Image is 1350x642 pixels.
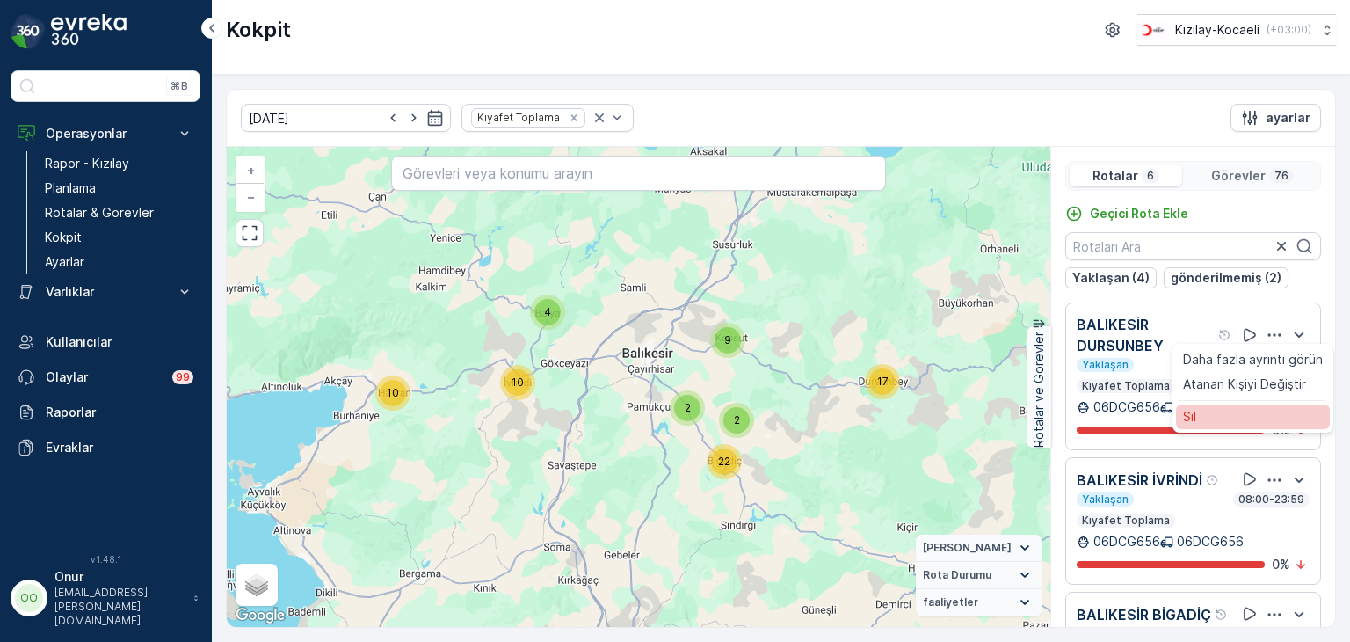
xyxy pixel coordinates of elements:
[45,204,154,222] p: Rotalar & Görevler
[241,104,451,132] input: dd/mm/yyyy
[719,403,754,438] div: 2
[11,325,200,360] a: Kullanıcılar
[11,568,200,628] button: OOOnur[EMAIL_ADDRESS][PERSON_NAME][DOMAIN_NAME]
[865,364,900,399] div: 17
[1137,20,1168,40] img: k%C4%B1z%C4%B1lay_0jL9uU1.png
[710,323,745,358] div: 9
[38,225,200,250] a: Kokpit
[375,376,410,411] div: 10
[564,111,584,125] div: Remove Kıyafet Toplama
[237,565,276,604] a: Layers
[1030,332,1048,448] p: Rotalar ve Görevler
[46,125,165,142] p: Operasyonlar
[1172,344,1333,433] ul: Menu
[11,360,200,395] a: Olaylar99
[923,568,991,582] span: Rota Durumu
[724,333,731,347] span: 9
[916,589,1042,616] summary: faaliyetler
[1080,379,1172,393] p: Kıyafet Toplama
[500,365,535,400] div: 10
[472,109,562,126] div: Kıyafet Toplama
[718,455,730,468] span: 22
[1093,398,1160,416] p: 06DCG656
[46,333,193,351] p: Kullanıcılar
[46,368,162,386] p: Olaylar
[1230,104,1321,132] button: ayarlar
[176,370,190,384] p: 99
[916,562,1042,589] summary: Rota Durumu
[11,14,46,49] img: logo
[544,305,551,318] span: 4
[231,604,289,627] a: Bu bölgeyi Google Haritalar'da açın (yeni pencerede açılır)
[923,541,1012,555] span: [PERSON_NAME]
[45,179,96,197] p: Planlama
[54,568,185,586] p: Onur
[231,604,289,627] img: Google
[1093,533,1160,551] p: 06DCG656
[46,283,165,301] p: Varlıklar
[1065,267,1157,288] button: Yaklaşan (4)
[1164,267,1288,288] button: gönderilmemiş (2)
[1171,269,1281,287] p: gönderilmemiş (2)
[237,157,264,184] a: Yakınlaştır
[1183,351,1323,368] span: Daha fazla ayrıntı görün
[1175,21,1259,39] p: Kızılay-Kocaeli
[1206,473,1220,487] div: Yardım Araç İkonu
[237,184,264,210] a: Uzaklaştır
[1272,556,1290,573] p: 0 %
[391,156,885,191] input: Görevleri veya konumu arayın
[387,386,399,399] span: 10
[1183,408,1196,426] span: Sil
[1080,358,1130,372] p: Yaklaşan
[46,439,193,456] p: Evraklar
[1266,109,1310,127] p: ayarlar
[226,16,291,44] p: Kokpit
[670,390,705,426] div: 2
[45,253,84,271] p: Ayarlar
[530,295,565,330] div: 4
[11,554,200,565] span: v 1.48.1
[1077,470,1202,491] p: BALIKESİR İVRİNDİ
[1080,492,1130,507] p: Yaklaşan
[1077,314,1215,356] p: BALIKESİR DURSUNBEY
[11,430,200,465] a: Evraklar
[11,395,200,430] a: Raporlar
[1211,167,1266,185] p: Görevler
[15,584,43,612] div: OO
[923,595,978,609] span: faaliyetler
[512,376,524,389] span: 10
[1137,14,1336,46] button: Kızılay-Kocaeli(+03:00)
[1080,514,1172,528] p: Kıyafet Toplama
[45,155,129,172] p: Rapor - Kızılay
[11,116,200,151] button: Operasyonlar
[1183,376,1306,393] span: Atanan Kişiyi Değiştir
[734,413,740,427] span: 2
[38,201,200,225] a: Rotalar & Görevler
[1218,328,1232,342] div: Yardım Araç İkonu
[1273,169,1290,183] p: 76
[1065,205,1188,223] a: Geçici Rota Ekle
[1215,608,1229,622] div: Yardım Araç İkonu
[45,229,82,246] p: Kokpit
[916,535,1042,562] summary: [PERSON_NAME]
[1072,269,1150,287] p: Yaklaşan (4)
[171,79,188,93] p: ⌘B
[707,444,742,479] div: 22
[46,404,193,421] p: Raporlar
[1267,23,1311,37] p: ( +03:00 )
[38,250,200,274] a: Ayarlar
[1237,492,1306,507] p: 08:00-23:59
[51,14,127,49] img: logo_dark-DEwI_e13.png
[1176,347,1330,372] a: Daha fazla ayrıntı görün
[1090,205,1188,223] p: Geçici Rota Ekle
[877,375,889,388] span: 17
[1092,167,1138,185] p: Rotalar
[1065,232,1321,260] input: Rotaları Ara
[247,163,255,178] span: +
[38,176,200,201] a: Planlama
[1145,169,1156,183] p: 6
[1177,533,1244,551] p: 06DCG656
[38,151,200,176] a: Rapor - Kızılay
[685,401,691,414] span: 2
[247,189,256,204] span: −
